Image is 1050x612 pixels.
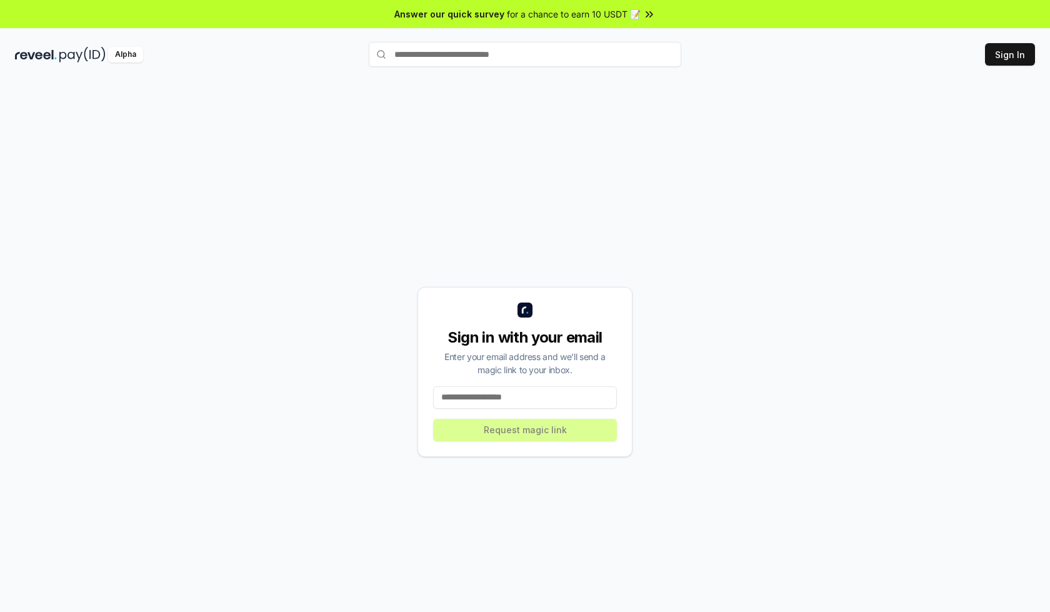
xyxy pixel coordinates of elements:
[985,43,1035,66] button: Sign In
[108,47,143,63] div: Alpha
[59,47,106,63] img: pay_id
[507,8,641,21] span: for a chance to earn 10 USDT 📝
[517,303,532,318] img: logo_small
[433,328,617,348] div: Sign in with your email
[433,350,617,376] div: Enter your email address and we’ll send a magic link to your inbox.
[394,8,504,21] span: Answer our quick survey
[15,47,57,63] img: reveel_dark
